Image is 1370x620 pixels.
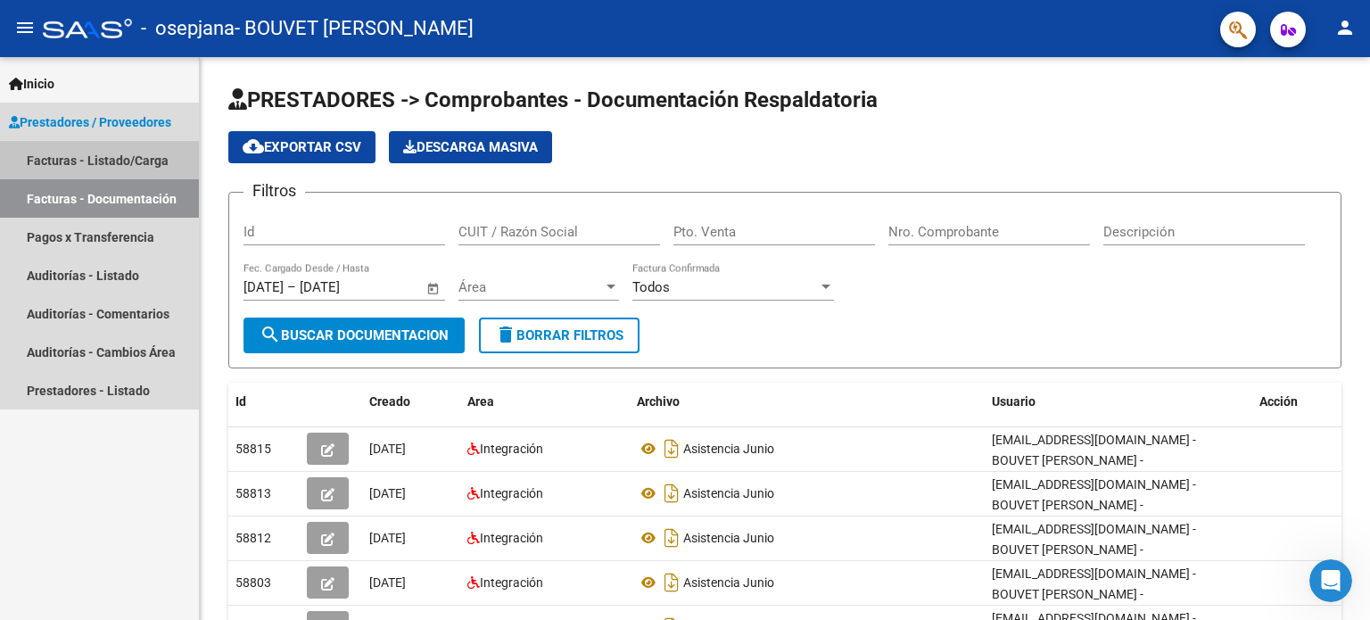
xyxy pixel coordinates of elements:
[1309,559,1352,602] iframe: Intercom live chat
[480,575,543,590] span: Integración
[235,442,271,456] span: 58815
[992,477,1196,512] span: [EMAIL_ADDRESS][DOMAIN_NAME] - BOUVET [PERSON_NAME] -
[369,394,410,409] span: Creado
[630,383,985,421] datatable-header-cell: Archivo
[660,524,683,552] i: Descargar documento
[992,522,1196,557] span: [EMAIL_ADDRESS][DOMAIN_NAME] - BOUVET [PERSON_NAME] -
[992,566,1196,601] span: [EMAIL_ADDRESS][DOMAIN_NAME] - BOUVET [PERSON_NAME] -
[660,434,683,463] i: Descargar documento
[228,87,878,112] span: PRESTADORES -> Comprobantes - Documentación Respaldatoria
[660,568,683,597] i: Descargar documento
[389,131,552,163] button: Descarga Masiva
[369,531,406,545] span: [DATE]
[260,324,281,345] mat-icon: search
[9,112,171,132] span: Prestadores / Proveedores
[243,178,305,203] h3: Filtros
[683,442,774,456] span: Asistencia Junio
[389,131,552,163] app-download-masive: Descarga masiva de comprobantes (adjuntos)
[300,279,386,295] input: Fecha fin
[235,531,271,545] span: 58812
[369,486,406,500] span: [DATE]
[243,136,264,157] mat-icon: cloud_download
[235,575,271,590] span: 58803
[369,575,406,590] span: [DATE]
[985,383,1252,421] datatable-header-cell: Usuario
[683,486,774,500] span: Asistencia Junio
[243,139,361,155] span: Exportar CSV
[369,442,406,456] span: [DATE]
[458,279,603,295] span: Área
[228,131,376,163] button: Exportar CSV
[424,278,444,299] button: Open calendar
[480,442,543,456] span: Integración
[992,394,1036,409] span: Usuario
[243,279,284,295] input: Fecha inicio
[228,383,300,421] datatable-header-cell: Id
[243,318,465,353] button: Buscar Documentacion
[1259,394,1298,409] span: Acción
[9,74,54,94] span: Inicio
[235,486,271,500] span: 58813
[660,479,683,508] i: Descargar documento
[683,575,774,590] span: Asistencia Junio
[683,531,774,545] span: Asistencia Junio
[632,279,670,295] span: Todos
[637,394,680,409] span: Archivo
[403,139,538,155] span: Descarga Masiva
[460,383,630,421] datatable-header-cell: Area
[287,279,296,295] span: –
[467,394,494,409] span: Area
[235,394,246,409] span: Id
[480,531,543,545] span: Integración
[235,9,474,48] span: - BOUVET [PERSON_NAME]
[1334,17,1356,38] mat-icon: person
[14,17,36,38] mat-icon: menu
[480,486,543,500] span: Integración
[362,383,460,421] datatable-header-cell: Creado
[479,318,640,353] button: Borrar Filtros
[260,327,449,343] span: Buscar Documentacion
[1252,383,1341,421] datatable-header-cell: Acción
[992,433,1196,467] span: [EMAIL_ADDRESS][DOMAIN_NAME] - BOUVET [PERSON_NAME] -
[495,324,516,345] mat-icon: delete
[141,9,235,48] span: - osepjana
[495,327,623,343] span: Borrar Filtros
